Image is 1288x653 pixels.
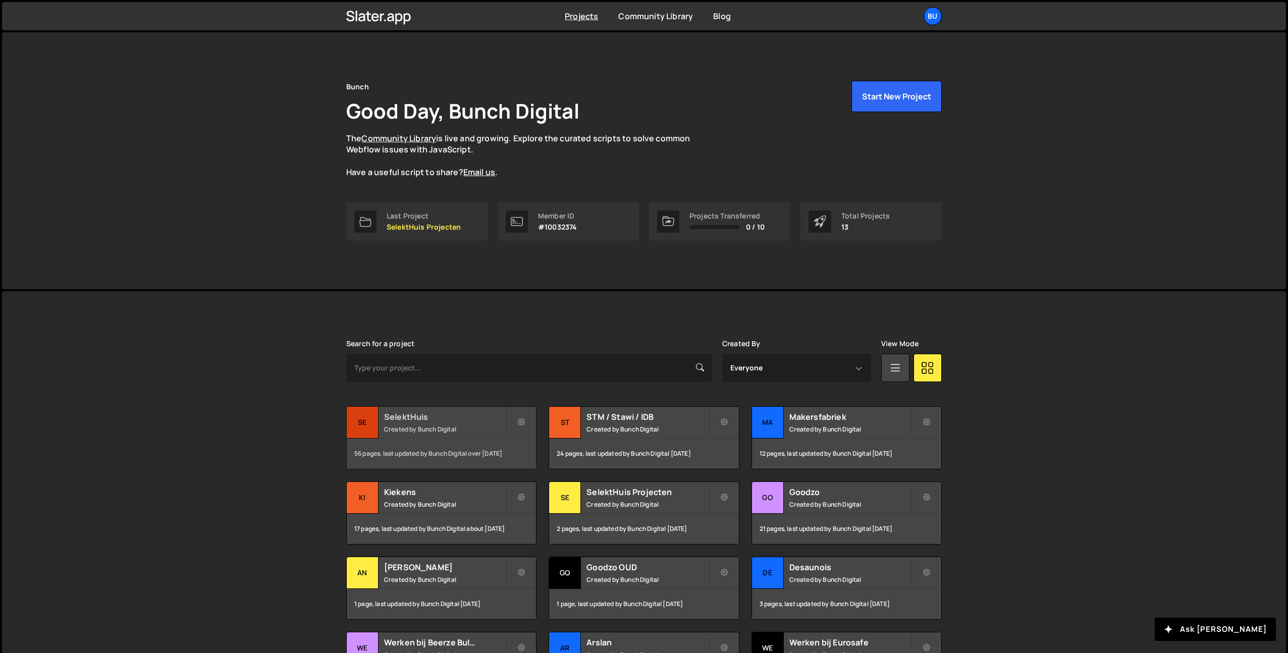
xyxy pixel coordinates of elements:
[789,425,911,433] small: Created by Bunch Digital
[346,133,710,178] p: The is live and growing. Explore the curated scripts to solve common Webflow issues with JavaScri...
[752,589,941,619] div: 3 pages, last updated by Bunch Digital [DATE]
[346,340,414,348] label: Search for a project
[384,425,506,433] small: Created by Bunch Digital
[347,514,536,544] div: 17 pages, last updated by Bunch Digital about [DATE]
[549,439,738,469] div: 24 pages, last updated by Bunch Digital [DATE]
[586,562,708,573] h2: Goodzo OUD
[752,407,784,439] div: Ma
[384,486,506,498] h2: Kiekens
[881,340,919,348] label: View Mode
[789,637,911,648] h2: Werken bij Eurosafe
[387,223,461,231] p: SelektHuis Projecten
[384,637,506,648] h2: Werken bij Beerze Bulten
[387,212,461,220] div: Last Project
[346,81,369,93] div: Bunch
[752,406,942,469] a: Ma Makersfabriek Created by Bunch Digital 12 pages, last updated by Bunch Digital [DATE]
[722,340,761,348] label: Created By
[347,439,536,469] div: 56 pages, last updated by Bunch Digital over [DATE]
[586,500,708,509] small: Created by Bunch Digital
[924,7,942,25] a: Bu
[549,406,739,469] a: ST STM / Stawi / IDB Created by Bunch Digital 24 pages, last updated by Bunch Digital [DATE]
[752,557,942,620] a: De Desaunois Created by Bunch Digital 3 pages, last updated by Bunch Digital [DATE]
[384,562,506,573] h2: [PERSON_NAME]
[549,589,738,619] div: 1 page, last updated by Bunch Digital [DATE]
[361,133,436,144] a: Community Library
[789,575,911,584] small: Created by Bunch Digital
[618,11,693,22] a: Community Library
[549,557,739,620] a: Go Goodzo OUD Created by Bunch Digital 1 page, last updated by Bunch Digital [DATE]
[586,637,708,648] h2: Arslan
[549,482,581,514] div: Se
[752,439,941,469] div: 12 pages, last updated by Bunch Digital [DATE]
[346,97,579,125] h1: Good Day, Bunch Digital
[538,223,577,231] p: #10032374
[384,500,506,509] small: Created by Bunch Digital
[789,486,911,498] h2: Goodzo
[851,81,942,112] button: Start New Project
[549,557,581,589] div: Go
[586,425,708,433] small: Created by Bunch Digital
[346,354,712,382] input: Type your project...
[549,481,739,545] a: Se SelektHuis Projecten Created by Bunch Digital 2 pages, last updated by Bunch Digital [DATE]
[384,575,506,584] small: Created by Bunch Digital
[586,411,708,422] h2: STM / Stawi / IDB
[463,167,495,178] a: Email us
[549,407,581,439] div: ST
[538,212,577,220] div: Member ID
[347,589,536,619] div: 1 page, last updated by Bunch Digital [DATE]
[586,575,708,584] small: Created by Bunch Digital
[346,406,536,469] a: Se SelektHuis Created by Bunch Digital 56 pages, last updated by Bunch Digital over [DATE]
[752,514,941,544] div: 21 pages, last updated by Bunch Digital [DATE]
[746,223,765,231] span: 0 / 10
[549,514,738,544] div: 2 pages, last updated by Bunch Digital [DATE]
[841,212,890,220] div: Total Projects
[752,482,784,514] div: Go
[789,500,911,509] small: Created by Bunch Digital
[841,223,890,231] p: 13
[347,407,379,439] div: Se
[347,482,379,514] div: Ki
[689,212,765,220] div: Projects Transferred
[752,481,942,545] a: Go Goodzo Created by Bunch Digital 21 pages, last updated by Bunch Digital [DATE]
[586,486,708,498] h2: SelektHuis Projecten
[346,202,488,241] a: Last Project SelektHuis Projecten
[1155,618,1276,641] button: Ask [PERSON_NAME]
[789,411,911,422] h2: Makersfabriek
[752,557,784,589] div: De
[346,481,536,545] a: Ki Kiekens Created by Bunch Digital 17 pages, last updated by Bunch Digital about [DATE]
[565,11,598,22] a: Projects
[346,557,536,620] a: An [PERSON_NAME] Created by Bunch Digital 1 page, last updated by Bunch Digital [DATE]
[789,562,911,573] h2: Desaunois
[384,411,506,422] h2: SelektHuis
[347,557,379,589] div: An
[713,11,731,22] a: Blog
